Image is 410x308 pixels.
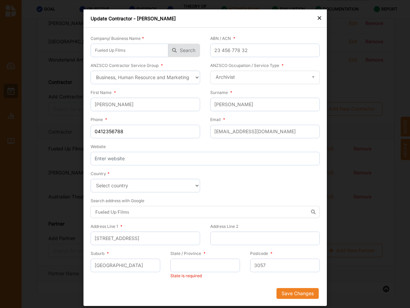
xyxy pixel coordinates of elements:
[210,98,320,111] input: Enter surname
[91,171,110,176] label: Country
[91,144,106,149] label: Website
[91,223,122,229] label: Address Line 1
[168,44,200,57] button: Search
[170,273,240,279] div: State is required
[170,251,206,256] label: State / Province
[276,288,318,299] button: Save Changes
[91,198,144,204] label: Search address with Google
[91,90,116,95] label: First Name
[91,44,168,57] input: Search
[210,223,238,229] label: Address Line 2
[90,206,320,218] input: Enter a location
[210,125,320,138] input: Enter email
[210,35,235,41] div: ABN / ACN
[91,117,107,122] label: Phone
[91,35,144,41] label: Company/ Business Name
[210,117,225,122] label: Email
[210,90,232,95] label: Surname
[250,251,272,256] label: Postcode
[210,44,320,57] input: Enter ABN/ ACN
[91,152,320,165] input: Enter website
[83,9,327,28] div: Update Contractor - [PERSON_NAME]
[91,63,163,68] label: ANZSCO Contractor Service Group
[91,251,109,256] label: Suburb
[91,98,200,111] input: Enter first name
[317,14,322,22] div: ×
[91,125,200,138] input: Enter phone number
[216,75,235,79] div: Archivist
[210,63,284,68] label: ANZSCO Occupation / Service Type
